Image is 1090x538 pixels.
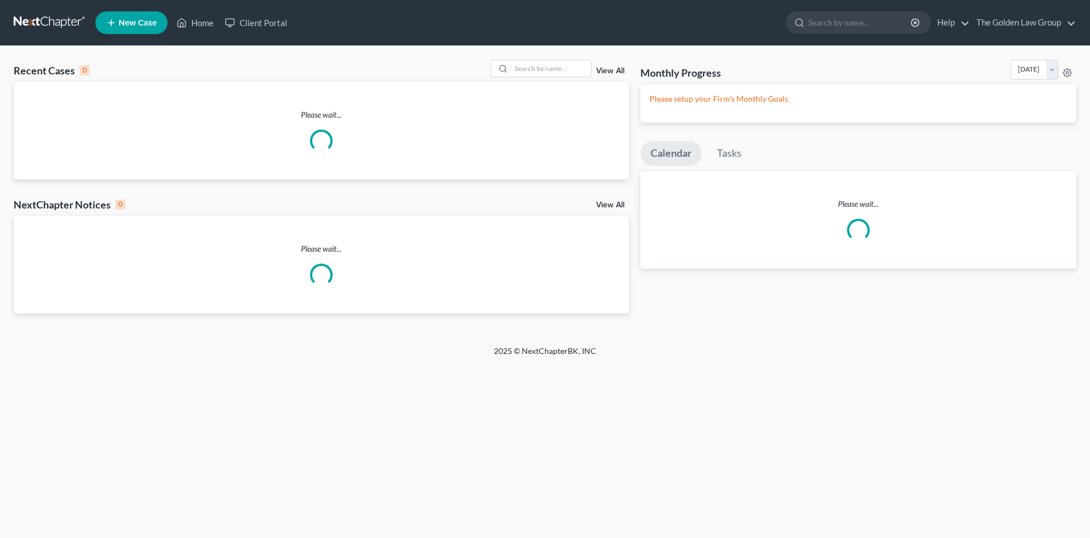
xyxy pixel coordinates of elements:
[596,67,624,75] a: View All
[14,109,629,120] p: Please wait...
[649,93,1067,105] p: Please setup your Firm's Monthly Goals
[640,198,1076,210] p: Please wait...
[115,199,125,210] div: 0
[14,243,629,255] p: Please wait...
[219,12,293,33] a: Client Portal
[640,66,721,80] h3: Monthly Progress
[14,64,90,77] div: Recent Cases
[808,12,912,33] input: Search by name...
[971,12,1076,33] a: The Golden Law Group
[512,60,591,77] input: Search by name...
[171,12,219,33] a: Home
[596,201,624,209] a: View All
[119,19,157,27] span: New Case
[79,65,90,76] div: 0
[221,345,869,366] div: 2025 © NextChapterBK, INC
[707,141,752,166] a: Tasks
[640,141,702,166] a: Calendar
[14,198,125,211] div: NextChapter Notices
[932,12,970,33] a: Help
